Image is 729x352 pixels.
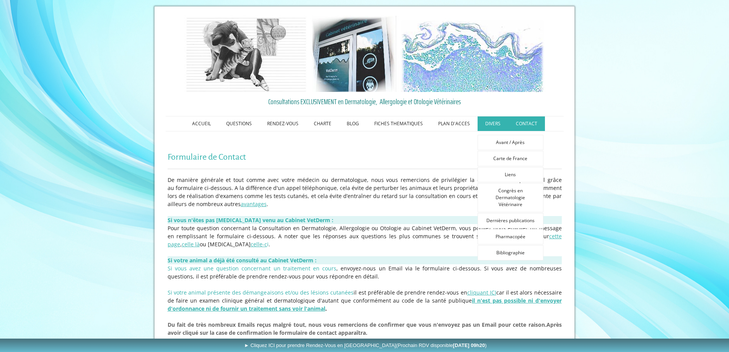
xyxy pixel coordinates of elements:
a: QUESTIONS [219,116,259,131]
a: Bibliographie [478,245,543,260]
span: (Prochain RDV disponible ) [396,342,487,348]
strong: Si votre animal a déjà été consulté au Cabinet VetDerm : [168,257,316,264]
span: i [267,241,269,248]
a: DIVERS [478,116,508,131]
a: Consultations EXCLUSIVEMENT en Dermatologie, Allergologie et Otologie Vétérinaires [168,96,562,107]
span: De manière générale et tout comme avec votre médecin ou dermatologue, nous vous remercions de pri... [168,176,562,208]
span: , envoyez-nous un Email via le formulaire ci-dessous. Si vous avez de nombreuses questions, il es... [168,265,562,280]
a: PLAN D'ACCES [431,116,478,131]
a: RENDEZ-VOUS [259,116,306,131]
a: BLOG [339,116,367,131]
a: celle-c [251,241,267,248]
a: Dernières publications [478,213,543,228]
h1: Formulaire de Contact [168,152,562,162]
strong: Si vous n'êtes pas [MEDICAL_DATA] venu au Cabinet VetDerm : [168,216,333,224]
span: Après avoir cliqué sur la case de confirmation le formulaire de contact apparaîtra. [168,321,562,336]
a: cliquant ICI [467,289,496,296]
span: il est préférable de prendre rendez-vous en car il est alors nécessaire de faire un examen cliniq... [168,289,562,312]
a: cette page [168,232,562,248]
a: CONTACT [508,116,545,131]
a: celle là [182,241,200,248]
a: Congrès en Dermatologie Vétérinaire [478,183,543,212]
a: Avant / Après [478,135,543,150]
a: FICHES THEMATIQUES [367,116,431,131]
a: Pharmacopée [478,229,543,244]
span: Du fait de très nombreux Emails reçus malgré tout, nous vous remercions de confirmer que vous n'e... [168,321,546,328]
span: Si vous avez une question concernant un traitement en cours [168,265,337,272]
a: il n'est pas possible ni d'envoyer d'ordonnance ni de fournir un traitement sans voir l'animal [168,297,562,312]
a: ACCUEIL [184,116,219,131]
strong: . [168,297,562,312]
a: avantages [241,200,267,208]
a: Liens [478,167,543,182]
span: Si votre animal présente des démangeaisons et/ou des lésions cutanées [168,289,354,296]
a: Carte de France [478,151,543,166]
b: [DATE] 09h20 [453,342,485,348]
a: CHARTE [306,116,339,131]
span: Pour toute question concernant la Consultation en Dermatologie, Allergologie ou Otologie au Cabin... [168,224,562,248]
span: ► Cliquez ICI pour prendre Rendez-Vous en [GEOGRAPHIC_DATA] [244,342,487,348]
